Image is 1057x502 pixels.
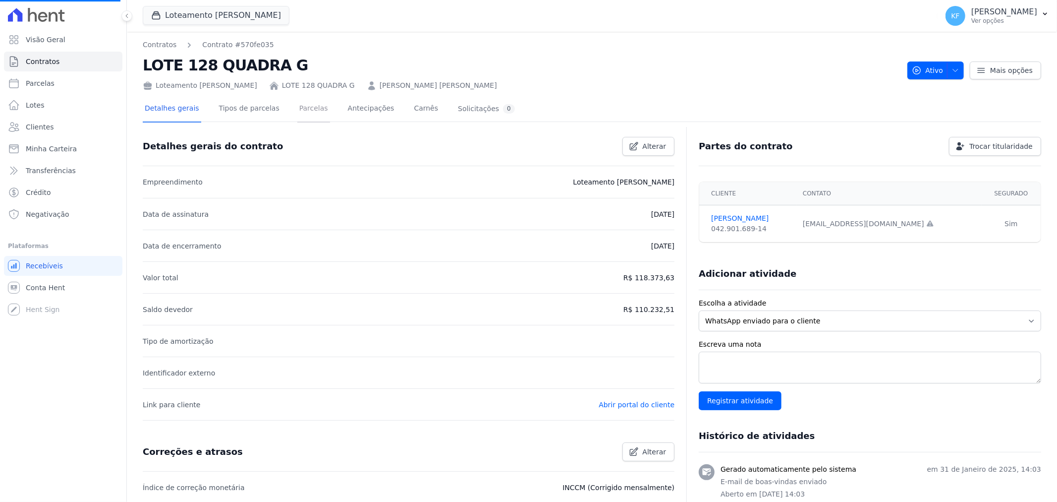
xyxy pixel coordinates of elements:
p: em 31 de Janeiro de 2025, 14:03 [927,464,1041,475]
span: Alterar [643,141,667,151]
h3: Histórico de atividades [699,430,815,442]
div: 0 [503,104,515,114]
p: [DATE] [651,240,674,252]
h3: Gerado automaticamente pelo sistema [721,464,856,475]
p: Empreendimento [143,176,203,188]
span: KF [951,12,959,19]
span: Transferências [26,166,76,176]
a: Minha Carteira [4,139,122,159]
a: Alterar [622,137,675,156]
span: Visão Geral [26,35,65,45]
p: Link para cliente [143,399,200,411]
th: Segurado [982,182,1041,205]
p: Saldo devedor [143,304,193,315]
div: 042.901.689-14 [711,224,791,234]
span: Ativo [912,62,944,79]
nav: Breadcrumb [143,40,274,50]
a: Alterar [622,442,675,461]
td: Sim [982,205,1041,243]
p: Valor total [143,272,178,284]
a: Recebíveis [4,256,122,276]
p: Loteamento [PERSON_NAME] [573,176,674,188]
p: Tipo de amortização [143,335,214,347]
label: Escolha a atividade [699,298,1041,309]
h3: Partes do contrato [699,140,793,152]
span: Parcelas [26,78,55,88]
span: Alterar [643,447,667,457]
div: [EMAIL_ADDRESS][DOMAIN_NAME] [803,219,976,229]
p: Data de encerramento [143,240,222,252]
a: Contrato #570fe035 [202,40,274,50]
a: Conta Hent [4,278,122,298]
a: Transferências [4,161,122,181]
span: Recebíveis [26,261,63,271]
span: Clientes [26,122,54,132]
nav: Breadcrumb [143,40,899,50]
a: Mais opções [970,62,1041,79]
a: Crédito [4,183,122,202]
a: Antecipações [346,96,396,123]
p: Identificador externo [143,367,215,379]
a: Parcelas [4,73,122,93]
th: Cliente [699,182,797,205]
p: INCCM (Corrigido mensalmente) [562,482,674,494]
span: Negativação [26,209,69,219]
input: Registrar atividade [699,391,781,410]
p: Data de assinatura [143,208,209,220]
a: [PERSON_NAME] [PERSON_NAME] [380,80,497,91]
span: Contratos [26,57,59,66]
button: Loteamento [PERSON_NAME] [143,6,289,25]
a: Tipos de parcelas [217,96,281,123]
th: Contato [797,182,982,205]
a: Trocar titularidade [949,137,1041,156]
span: Lotes [26,100,45,110]
a: Contratos [4,52,122,71]
p: E-mail de boas-vindas enviado [721,477,1041,487]
span: Minha Carteira [26,144,77,154]
h3: Correções e atrasos [143,446,243,458]
a: Negativação [4,204,122,224]
a: Parcelas [297,96,330,123]
button: Ativo [907,62,964,79]
div: Solicitações [458,104,515,114]
a: Detalhes gerais [143,96,201,123]
span: Mais opções [990,65,1033,75]
a: Abrir portal do cliente [599,401,674,409]
p: [PERSON_NAME] [971,7,1037,17]
p: Ver opções [971,17,1037,25]
div: Loteamento [PERSON_NAME] [143,80,257,91]
p: R$ 118.373,63 [623,272,674,284]
a: Lotes [4,95,122,115]
h3: Detalhes gerais do contrato [143,140,283,152]
a: [PERSON_NAME] [711,213,791,224]
p: Índice de correção monetária [143,482,245,494]
p: Aberto em [DATE] 14:03 [721,489,1041,500]
span: Crédito [26,188,51,197]
div: Plataformas [8,240,118,252]
h2: LOTE 128 QUADRA G [143,54,899,76]
h3: Adicionar atividade [699,268,796,280]
a: Visão Geral [4,30,122,50]
a: Contratos [143,40,176,50]
span: Conta Hent [26,283,65,293]
button: KF [PERSON_NAME] Ver opções [938,2,1057,30]
a: Carnês [412,96,440,123]
label: Escreva uma nota [699,339,1041,350]
a: LOTE 128 QUADRA G [282,80,355,91]
a: Clientes [4,117,122,137]
a: Solicitações0 [456,96,517,123]
span: Trocar titularidade [969,141,1033,151]
p: R$ 110.232,51 [623,304,674,315]
p: [DATE] [651,208,674,220]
